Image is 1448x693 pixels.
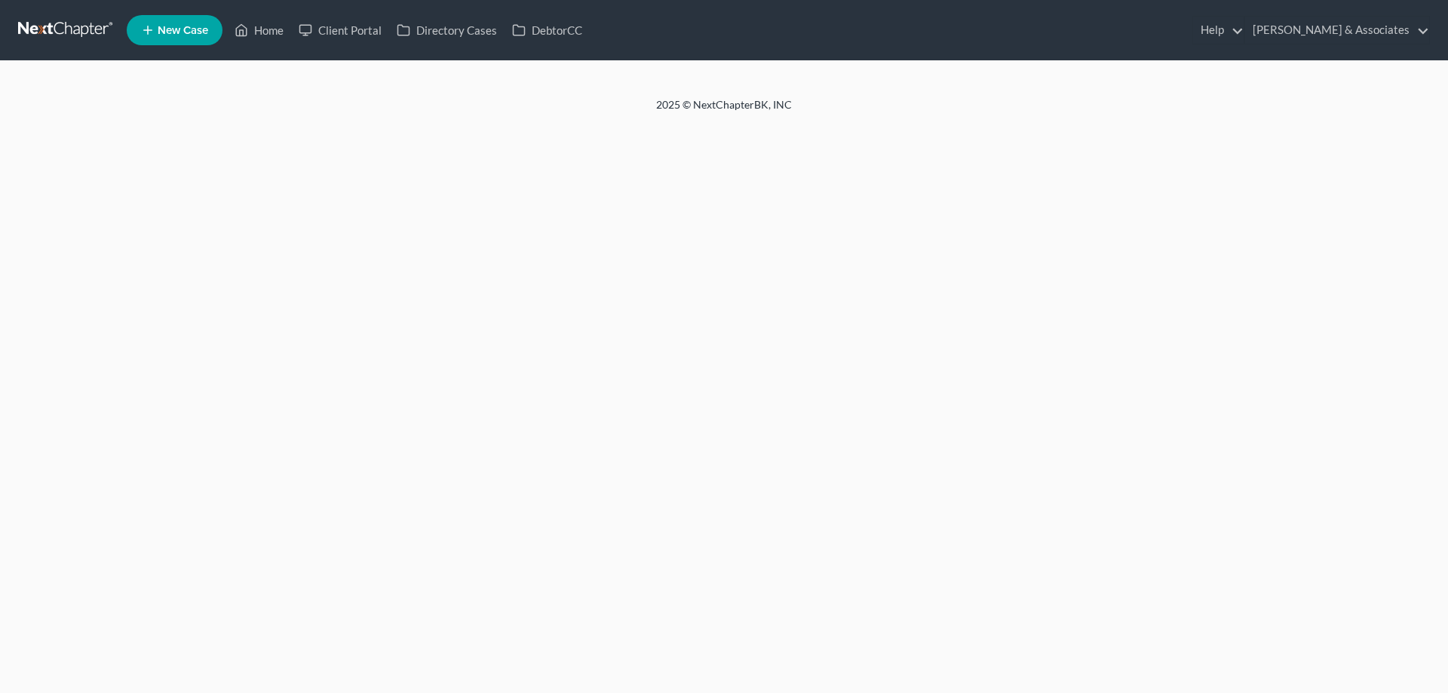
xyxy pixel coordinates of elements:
[1193,17,1244,44] a: Help
[291,17,389,44] a: Client Portal
[505,17,590,44] a: DebtorCC
[1245,17,1429,44] a: [PERSON_NAME] & Associates
[294,97,1154,124] div: 2025 © NextChapterBK, INC
[389,17,505,44] a: Directory Cases
[227,17,291,44] a: Home
[127,15,222,45] new-legal-case-button: New Case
